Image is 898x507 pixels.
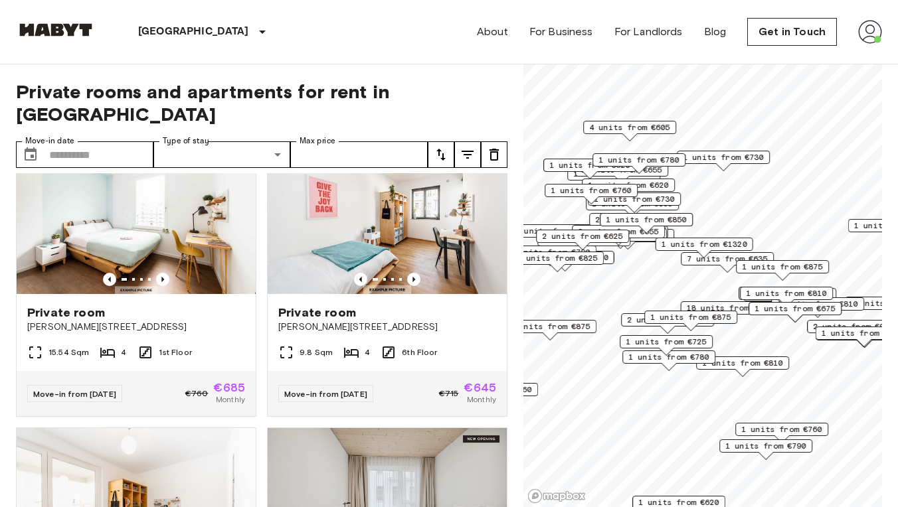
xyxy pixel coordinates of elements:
span: 2 units from €655 [595,214,676,226]
span: 4 [121,346,126,358]
div: Map marker [740,287,833,307]
button: Choose date [17,141,44,168]
div: Map marker [503,320,596,340]
img: Habyt [16,23,96,36]
span: 1 units from €850 [606,214,687,226]
a: Get in Touch [747,18,837,46]
div: Map marker [621,313,714,334]
span: 1 units from €620 [588,179,669,191]
span: €760 [185,388,209,399]
div: Map marker [572,225,665,246]
a: Marketing picture of unit DE-01-09-005-02QPrevious imagePrevious imagePrivate room[PERSON_NAME][S... [16,134,256,417]
div: Map marker [681,252,774,273]
span: 2 units from €625 [542,230,623,242]
span: Move-in from [DATE] [284,389,367,399]
span: 20 units from €655 [510,225,596,237]
span: 1st Floor [159,346,192,358]
span: Move-in from [DATE] [33,389,116,399]
div: Map marker [644,311,737,331]
span: Monthly [467,394,496,405]
a: About [477,24,508,40]
span: 3 units from €655 [578,226,659,238]
span: 1 units from €825 [517,252,598,264]
span: 1 units from €810 [702,357,783,369]
span: 1 units from €660 [451,384,532,396]
div: Map marker [517,251,614,271]
span: €645 [464,382,496,394]
span: 7 units from €635 [687,253,768,265]
a: For Business [529,24,593,40]
div: Map marker [735,423,828,443]
span: Monthly [216,394,245,405]
span: Private room [278,305,356,321]
div: Map marker [749,302,842,323]
a: Mapbox logo [527,488,586,504]
label: Type of stay [163,135,209,147]
span: 2 units from €875 [509,321,590,332]
span: 1 units from €675 [755,303,836,315]
button: tune [428,141,454,168]
img: Marketing picture of unit DE-01-09-005-02Q [17,135,256,294]
label: Move-in date [25,135,74,147]
label: Max price [300,135,335,147]
button: tune [481,141,507,168]
span: 1 units from €875 [742,261,823,273]
span: [PERSON_NAME][STREET_ADDRESS] [27,321,245,334]
div: Map marker [600,213,693,234]
div: Map marker [543,159,636,179]
span: Private rooms and apartments for rent in [GEOGRAPHIC_DATA] [16,80,507,125]
div: Map marker [719,439,812,460]
span: 1 units from €810 [777,298,858,310]
span: 2 units from €865 [627,314,708,326]
button: Previous image [156,273,169,286]
span: 1 units from €780 [598,154,679,166]
a: For Landlords [614,24,683,40]
span: 1 units from €810 [746,287,827,299]
div: Map marker [739,287,832,307]
a: Blog [704,24,727,40]
span: 1 units from €760 [741,423,822,435]
span: 1 units from €1320 [662,238,747,250]
span: 1 units from €760 [551,184,632,196]
span: 1 units from €730 [594,193,675,205]
span: 6th Floor [402,346,437,358]
div: Map marker [504,224,602,245]
button: Previous image [354,273,367,286]
span: 1 units from €875 [650,311,731,323]
div: Map marker [582,179,675,199]
button: Previous image [407,273,420,286]
div: Map marker [696,356,789,377]
div: Map marker [622,350,715,371]
img: Marketing picture of unit DE-01-09-060-04Q [268,135,507,294]
div: Map marker [620,335,713,356]
span: 1 units from €780 [628,351,709,363]
div: Map marker [656,238,753,258]
div: Map marker [736,260,829,281]
span: 15.54 Sqm [48,346,89,358]
div: Map marker [677,151,770,171]
button: tune [454,141,481,168]
span: 1 units from €790 [725,440,806,452]
div: Map marker [586,197,679,218]
button: Previous image [103,273,116,286]
div: Map marker [589,213,682,234]
span: €715 [439,388,459,399]
span: 1 units from €620 [549,159,630,171]
img: avatar [858,20,882,44]
div: Map marker [511,252,604,272]
span: €685 [213,382,245,394]
a: Marketing picture of unit DE-01-09-060-04QPrevious imagePrevious imagePrivate room[PERSON_NAME][S... [267,134,507,417]
span: 1 units from €725 [626,336,707,348]
span: 1 units from €1150 [523,252,608,263]
span: Private room [27,305,105,321]
div: Map marker [571,226,668,246]
div: Map marker [681,301,778,322]
div: Map marker [583,121,676,141]
span: [PERSON_NAME][STREET_ADDRESS] [278,321,496,334]
span: 2 units from €960 [813,321,894,332]
span: 2 units from €760 [587,230,668,242]
span: 1 units from €730 [683,151,764,163]
p: [GEOGRAPHIC_DATA] [138,24,249,40]
div: Map marker [536,230,629,250]
div: Map marker [545,184,638,204]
